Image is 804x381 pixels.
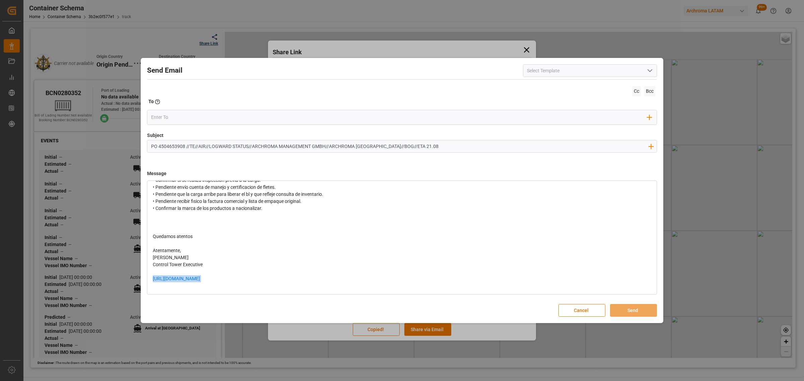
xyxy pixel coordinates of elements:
button: Cancel [558,304,605,317]
span: • Pendiente que la carga arribe para liberar el bl y que refleje consulta de inventario. [153,192,323,197]
span: Atentamente, [153,248,181,253]
input: Select Template [523,64,657,77]
span: • Confirmar la marca de los productos a nacionalizar. [153,206,262,211]
span: [PERSON_NAME] [153,255,189,260]
a: [URL][DOMAIN_NAME] [153,276,200,281]
span: Quedamos atentos [153,234,193,239]
div: rdw-wrapper [148,115,656,294]
span: Cc [632,86,641,96]
div: rdw-editor [153,135,652,289]
input: Enter Subject here [147,140,652,152]
span: Control Tower Executive [153,262,203,267]
input: Enter To [151,112,648,122]
span: • Pendiente recibir fisico la factura comercial y lista de empaque original. [153,199,301,204]
h2: To [148,98,154,105]
span: Bcc [644,86,655,96]
h2: Send Email [147,65,183,76]
button: Send [610,304,657,317]
button: open menu [645,66,655,76]
label: Message [147,168,166,179]
label: Subject [147,132,163,139]
span: • Pendiente envío cuenta de manejo y certificacion de fletes. [153,184,276,190]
